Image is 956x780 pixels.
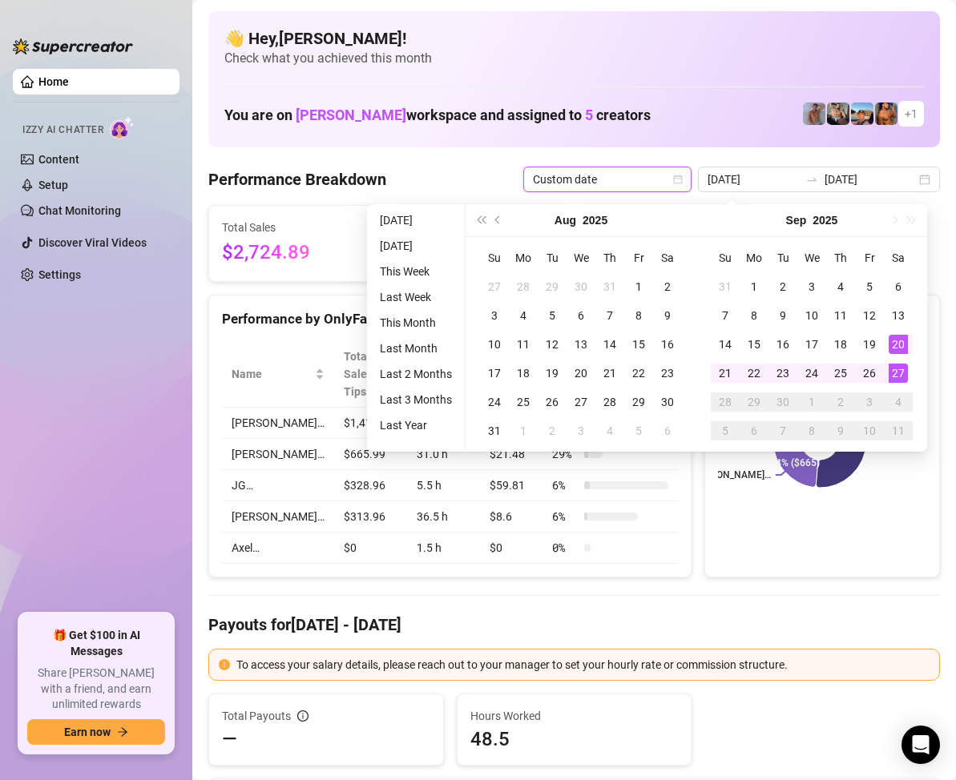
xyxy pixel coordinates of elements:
[805,173,818,186] span: swap-right
[567,301,595,330] td: 2025-08-06
[407,533,481,564] td: 1.5 h
[509,301,538,330] td: 2025-08-04
[224,27,924,50] h4: 👋 Hey, [PERSON_NAME] !
[543,277,562,296] div: 29
[538,359,567,388] td: 2025-08-19
[538,301,567,330] td: 2025-08-05
[768,330,797,359] td: 2025-09-16
[480,330,509,359] td: 2025-08-10
[740,243,768,272] th: Mo
[740,416,768,445] td: 2025-10-06
[583,204,607,236] button: Choose a year
[538,416,567,445] td: 2025-09-02
[658,306,677,325] div: 9
[585,107,593,123] span: 5
[773,335,793,354] div: 16
[831,306,850,325] div: 11
[509,272,538,301] td: 2025-07-28
[629,335,648,354] div: 15
[855,272,884,301] td: 2025-09-05
[711,388,740,416] td: 2025-09-28
[768,416,797,445] td: 2025-10-07
[884,330,913,359] td: 2025-09-20
[552,508,578,525] span: 6 %
[653,243,682,272] th: Sa
[555,204,576,236] button: Choose a month
[480,272,509,301] td: 2025-07-27
[711,416,740,445] td: 2025-10-05
[600,306,619,325] div: 7
[826,301,855,330] td: 2025-09-11
[802,421,821,440] div: 8
[538,330,567,359] td: 2025-08-12
[38,236,147,249] a: Discover Viral Videos
[485,392,504,412] div: 24
[658,364,677,383] div: 23
[38,153,79,166] a: Content
[797,301,826,330] td: 2025-09-10
[373,364,458,384] li: Last 2 Months
[600,335,619,354] div: 14
[27,665,165,713] span: Share [PERSON_NAME] with a friend, and earn unlimited rewards
[595,359,624,388] td: 2025-08-21
[571,306,591,325] div: 6
[567,388,595,416] td: 2025-08-27
[480,533,543,564] td: $0
[653,301,682,330] td: 2025-08-09
[826,330,855,359] td: 2025-09-18
[831,421,850,440] div: 9
[543,421,562,440] div: 2
[407,439,481,470] td: 31.0 h
[373,416,458,435] li: Last Year
[373,262,458,281] li: This Week
[222,308,678,330] div: Performance by OnlyFans Creator
[514,421,533,440] div: 1
[571,421,591,440] div: 3
[222,726,237,752] span: —
[509,359,538,388] td: 2025-08-18
[485,277,504,296] div: 27
[826,359,855,388] td: 2025-09-25
[514,392,533,412] div: 25
[595,301,624,330] td: 2025-08-07
[773,306,793,325] div: 9
[902,726,940,764] div: Open Intercom Messenger
[222,408,334,439] td: [PERSON_NAME]…
[711,272,740,301] td: 2025-08-31
[224,50,924,67] span: Check what you achieved this month
[485,306,504,325] div: 3
[538,388,567,416] td: 2025-08-26
[373,236,458,255] li: [DATE]
[744,306,764,325] div: 8
[802,277,821,296] div: 3
[797,359,826,388] td: 2025-09-24
[711,359,740,388] td: 2025-09-21
[552,539,578,557] span: 0 %
[653,416,682,445] td: 2025-09-06
[595,388,624,416] td: 2025-08-28
[480,416,509,445] td: 2025-08-31
[905,105,918,123] span: + 1
[805,173,818,186] span: to
[514,306,533,325] div: 4
[889,306,908,325] div: 13
[222,341,334,408] th: Name
[480,439,543,470] td: $21.48
[802,335,821,354] div: 17
[826,388,855,416] td: 2025-10-02
[831,392,850,412] div: 2
[889,335,908,354] div: 20
[552,445,578,463] span: 29 %
[716,421,735,440] div: 5
[658,335,677,354] div: 16
[629,277,648,296] div: 1
[875,103,898,125] img: JG
[595,330,624,359] td: 2025-08-14
[595,243,624,272] th: Th
[658,392,677,412] div: 30
[480,301,509,330] td: 2025-08-03
[222,439,334,470] td: [PERSON_NAME]…
[786,204,807,236] button: Choose a month
[552,476,578,494] span: 6 %
[889,277,908,296] div: 6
